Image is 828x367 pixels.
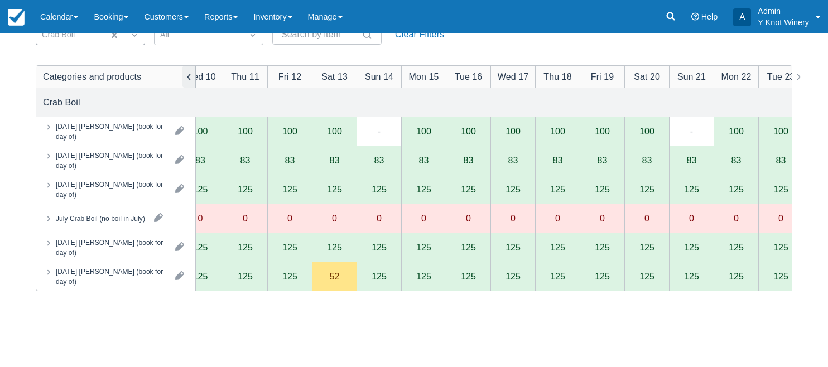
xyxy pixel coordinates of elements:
div: 125 [639,185,654,194]
div: 125 [416,272,431,281]
div: Sat 20 [634,70,660,83]
div: 83 [240,156,251,165]
div: 125 [372,185,387,194]
div: 125 [461,243,476,252]
div: 0 [511,214,516,223]
div: 125 [372,272,387,281]
div: 125 [282,185,297,194]
div: 0 [689,214,694,223]
div: Categories and products [43,70,141,83]
span: Dropdown icon [247,30,258,41]
div: 125 [461,272,476,281]
div: - [690,124,693,138]
div: 0 [243,214,248,223]
input: Search by item [281,25,359,45]
div: 125 [238,185,253,194]
div: 125 [595,272,610,281]
div: A [733,8,751,26]
div: 125 [639,243,654,252]
div: 0 [466,214,471,223]
div: 125 [639,272,654,281]
div: 100 [595,127,610,136]
div: Mon 15 [409,70,439,83]
div: 100 [416,127,431,136]
div: 125 [595,185,610,194]
div: Tue 16 [455,70,483,83]
div: 125 [416,185,431,194]
div: 125 [372,243,387,252]
div: 125 [506,185,521,194]
div: 83 [330,156,340,165]
div: 125 [550,272,565,281]
div: 125 [550,185,565,194]
div: 100 [506,127,521,136]
div: 100 [461,127,476,136]
div: 83 [508,156,518,165]
div: 125 [684,243,699,252]
div: 52 [330,272,340,281]
div: Thu 11 [231,70,259,83]
div: 125 [773,272,788,281]
p: Y Knot Winery [758,17,809,28]
div: 125 [729,243,744,252]
div: 100 [193,127,208,136]
div: 83 [598,156,608,165]
div: Fri 19 [591,70,614,83]
div: July Crab Boil (no boil in July) [56,213,145,223]
span: Dropdown icon [129,30,140,41]
div: Crab Boil [43,95,80,109]
i: Help [691,13,699,21]
div: 83 [195,156,205,165]
div: 125 [282,243,297,252]
div: [DATE] [PERSON_NAME] (book for day of) [56,150,166,170]
span: Help [701,12,718,21]
div: 83 [776,156,786,165]
div: 83 [642,156,652,165]
div: Sat 13 [321,70,348,83]
div: 125 [238,272,253,281]
div: 83 [553,156,563,165]
div: 0 [421,214,426,223]
div: Wed 10 [185,70,215,83]
div: 125 [461,185,476,194]
img: checkfront-main-nav-mini-logo.png [8,9,25,26]
div: 125 [506,243,521,252]
div: [DATE] [PERSON_NAME] (book for day of) [56,179,166,199]
div: 100 [550,127,565,136]
div: 125 [684,185,699,194]
div: 125 [327,185,342,194]
div: 125 [193,272,208,281]
div: 125 [773,185,788,194]
div: Mon 22 [721,70,752,83]
div: 0 [332,214,337,223]
div: 83 [374,156,384,165]
div: 125 [327,243,342,252]
div: 100 [327,127,342,136]
div: 83 [731,156,742,165]
div: 100 [639,127,654,136]
div: 125 [729,185,744,194]
div: Sun 14 [365,70,393,83]
div: 125 [595,243,610,252]
div: 83 [687,156,697,165]
div: [DATE] [PERSON_NAME] (book for day of) [56,121,166,141]
div: 0 [555,214,560,223]
div: [DATE] [PERSON_NAME] (book for day of) [56,266,166,286]
div: 125 [282,272,297,281]
div: [DATE] [PERSON_NAME] (book for day of) [56,237,166,257]
div: 125 [550,243,565,252]
button: Clear Filters [391,25,449,45]
div: 83 [285,156,295,165]
div: 125 [416,243,431,252]
div: 100 [282,127,297,136]
div: 125 [773,243,788,252]
div: Thu 18 [543,70,571,83]
div: 125 [684,272,699,281]
div: 0 [778,214,783,223]
div: 100 [773,127,788,136]
div: 125 [193,243,208,252]
div: 0 [287,214,292,223]
div: 100 [729,127,744,136]
div: 83 [464,156,474,165]
div: Wed 17 [498,70,528,83]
